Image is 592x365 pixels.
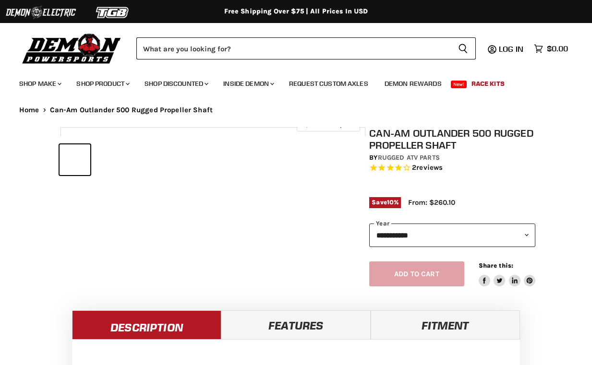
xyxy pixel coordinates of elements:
a: Inside Demon [216,74,280,94]
a: Shop Make [12,74,67,94]
a: Features [221,310,371,339]
a: Demon Rewards [377,74,449,94]
a: Race Kits [464,74,512,94]
span: Click to expand [302,121,355,128]
a: Shop Discounted [137,74,214,94]
button: Search [450,37,476,59]
span: Log in [499,44,523,54]
button: Can-Am Outlander 500 Rugged Propeller Shaft thumbnail [60,144,90,175]
a: Fitment [371,310,520,339]
img: Demon Electric Logo 2 [5,3,77,22]
span: Rated 4.0 out of 5 stars 2 reviews [369,163,535,173]
a: Home [19,106,39,114]
a: Request Custom Axles [282,74,375,94]
input: Search [136,37,450,59]
span: Can-Am Outlander 500 Rugged Propeller Shaft [50,106,213,114]
span: From: $260.10 [408,198,455,207]
h1: Can-Am Outlander 500 Rugged Propeller Shaft [369,127,535,151]
span: Share this: [479,262,513,269]
span: New! [451,81,467,88]
aside: Share this: [479,261,536,287]
div: by [369,153,535,163]
a: Description [72,310,221,339]
select: year [369,224,535,247]
span: 2 reviews [412,164,443,172]
span: Save % [369,197,401,208]
span: $0.00 [547,44,568,53]
img: Demon Powersports [19,31,124,65]
img: TGB Logo 2 [77,3,149,22]
form: Product [136,37,476,59]
a: Log in [495,45,529,53]
a: $0.00 [529,42,573,56]
span: reviews [416,164,443,172]
a: Rugged ATV Parts [378,153,440,162]
span: 10 [387,199,394,206]
a: Shop Product [69,74,135,94]
ul: Main menu [12,70,566,94]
